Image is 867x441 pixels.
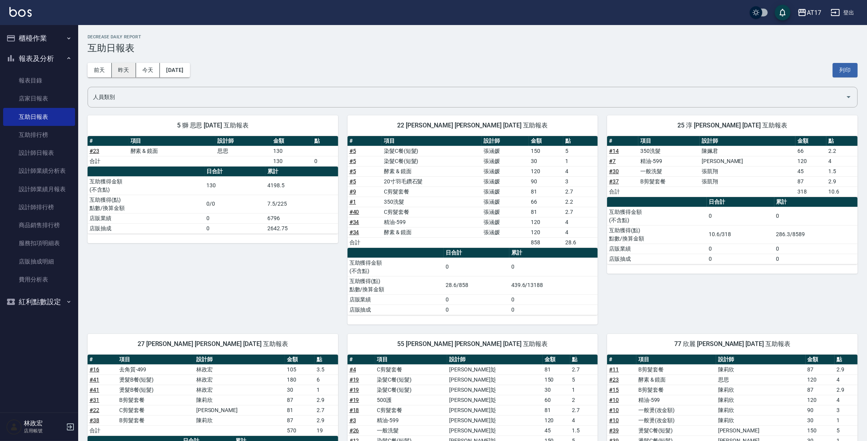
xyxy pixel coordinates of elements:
a: 商品銷售排行榜 [3,216,75,234]
a: #5 [349,178,356,185]
td: 120 [543,415,570,425]
td: 350洗髮 [638,146,700,156]
h5: 林政宏 [24,419,64,427]
td: 60 [543,395,570,405]
td: 1 [315,385,338,395]
td: [PERSON_NAME]彣 [447,425,543,436]
td: 2.9 [315,395,338,405]
td: 4 [835,375,858,385]
td: 張涵媛 [482,166,529,176]
td: 3.5 [315,364,338,375]
td: [PERSON_NAME]彣 [447,415,543,425]
td: 2.9 [315,415,338,425]
td: 87 [285,395,315,405]
th: 日合計 [205,167,266,177]
td: 180 [285,375,315,385]
td: 66 [529,197,563,207]
td: 去角質-499 [117,364,194,375]
th: 項目 [129,136,215,146]
td: 0 [707,207,774,225]
th: # [88,355,117,365]
td: 1.5 [826,166,858,176]
span: 25 淳 [PERSON_NAME] [DATE] 互助報表 [616,122,848,129]
th: 項目 [117,355,194,365]
a: #10 [609,397,619,403]
th: 點 [826,136,858,146]
th: 設計師 [482,136,529,146]
td: 店販抽成 [348,305,444,315]
td: 81 [285,405,315,415]
td: 酵素 & 鏡面 [382,227,482,237]
td: 酵素 & 鏡面 [129,146,215,156]
a: #39 [609,427,619,434]
td: 0 [774,244,858,254]
td: 0 [509,258,598,276]
td: 2642.75 [265,223,338,233]
td: 1 [563,156,598,166]
td: 陳莉欣 [716,385,806,395]
td: 4198.5 [265,176,338,195]
th: # [88,136,129,146]
td: 0 [707,244,774,254]
td: 318 [795,186,827,197]
button: 登出 [828,5,858,20]
td: 思思 [716,375,806,385]
td: 3 [563,176,598,186]
td: 87 [806,364,835,375]
td: 酵素 & 鏡面 [382,166,482,176]
a: 店販抽成明細 [3,253,75,271]
td: 互助獲得金額 (不含點) [348,258,444,276]
td: 染髮C餐(短髮) [375,375,447,385]
td: 互助獲得(點) 點數/換算金額 [607,225,707,244]
p: 店用帳號 [24,427,64,434]
a: #26 [349,427,359,434]
td: 570 [285,425,315,436]
td: 4 [563,166,598,176]
a: #30 [609,168,619,174]
td: 2.7 [563,186,598,197]
td: 2 [570,395,598,405]
td: 店販業績 [607,244,707,254]
td: C剪髮套餐 [375,405,447,415]
a: 設計師業績月報表 [3,180,75,198]
a: 報表目錄 [3,72,75,90]
td: 0 [444,294,509,305]
td: 439.6/13188 [509,276,598,294]
td: 130 [271,146,312,156]
a: #34 [349,219,359,225]
td: 一般燙(改金額) [636,415,716,425]
td: 2.9 [835,364,858,375]
th: # [607,136,638,146]
td: 林政宏 [194,375,285,385]
td: 店販業績 [348,294,444,305]
td: C剪髮套餐 [117,405,194,415]
td: 互助獲得(點) 點數/換算金額 [348,276,444,294]
td: 130 [205,176,266,195]
a: #23 [609,376,619,383]
td: 120 [806,375,835,385]
a: #7 [609,158,616,164]
td: 30 [529,156,563,166]
td: 0 [205,213,266,223]
td: 30 [285,385,315,395]
td: 店販業績 [88,213,205,223]
th: 日合計 [444,248,509,258]
a: #5 [349,168,356,174]
td: 合計 [88,425,117,436]
th: 項目 [382,136,482,146]
a: #19 [349,387,359,393]
td: 87 [806,385,835,395]
td: 45 [543,425,570,436]
td: 張凱翔 [700,176,795,186]
span: 55 [PERSON_NAME] [PERSON_NAME] [DATE] 互助報表 [357,340,589,348]
a: 服務扣項明細表 [3,234,75,252]
td: 30 [806,415,835,425]
td: 4 [563,227,598,237]
button: [DATE] [160,63,190,77]
td: 張涵媛 [482,186,529,197]
td: 500護 [375,395,447,405]
a: #14 [609,148,619,154]
td: [PERSON_NAME]彣 [447,385,543,395]
td: 28.6/858 [444,276,509,294]
td: 張涵媛 [482,156,529,166]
